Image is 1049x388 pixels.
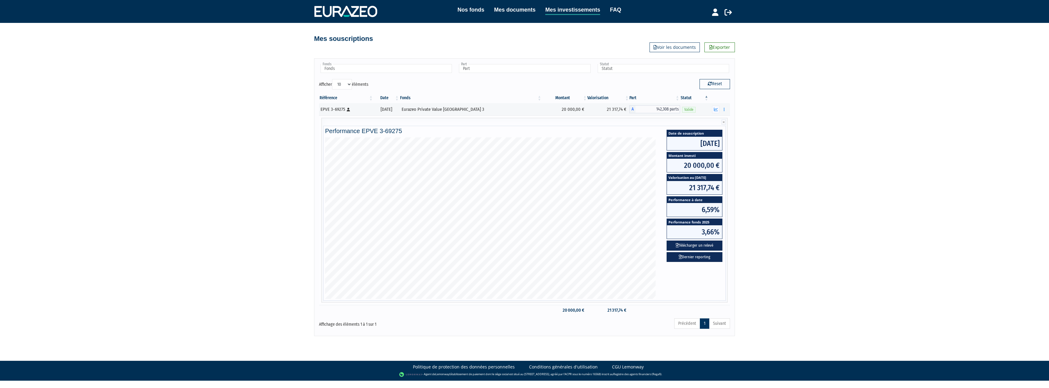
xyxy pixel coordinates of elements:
span: Valide [682,107,696,113]
span: Date de souscription [667,130,722,136]
span: Montant investi [667,152,722,159]
th: Fonds: activer pour trier la colonne par ordre croissant [399,93,542,103]
a: Mes investissements [545,5,600,15]
a: 1 [700,318,709,329]
div: [DATE] [376,106,397,113]
a: Nos fonds [457,5,484,14]
h4: Performance EPVE 3-69275 [325,128,724,134]
h4: Mes souscriptions [314,35,373,42]
a: Conditions générales d'utilisation [529,364,598,370]
th: Part: activer pour trier la colonne par ordre croissant [629,93,680,103]
div: Eurazeo Private Value [GEOGRAPHIC_DATA] 3 [402,106,540,113]
th: Valorisation: activer pour trier la colonne par ordre croissant [587,93,629,103]
span: 3,66% [667,225,722,239]
a: Mes documents [494,5,535,14]
div: Affichage des éléments 1 à 1 sur 1 [319,318,485,328]
th: Montant: activer pour trier la colonne par ordre croissant [542,93,587,103]
i: [Français] Personne physique [347,108,350,111]
a: Dernier reporting [667,252,722,262]
select: Afficheréléments [332,79,352,89]
span: 20 000,00 € [667,159,722,172]
a: Précédent [674,318,700,329]
span: Valorisation au [DATE] [667,174,722,181]
td: 21 317,74 € [587,305,629,316]
a: Registre des agents financiers (Regafi) [613,372,661,376]
a: Lemonway [435,372,449,376]
th: Statut : activer pour trier la colonne par ordre d&eacute;croissant [680,93,709,103]
span: Performance à date [667,197,722,203]
a: CGU Lemonway [612,364,644,370]
th: Date: activer pour trier la colonne par ordre croissant [374,93,399,103]
button: Télécharger un relevé [667,241,722,251]
span: [DATE] [667,137,722,150]
button: Reset [700,79,730,89]
td: 21 317,74 € [587,103,629,115]
td: 20 000,00 € [542,103,587,115]
img: 1732889491-logotype_eurazeo_blanc_rvb.png [314,6,377,17]
a: FAQ [610,5,621,14]
span: 142,308 parts [635,105,680,113]
span: Performance fonds 2025 [667,219,722,225]
th: Référence : activer pour trier la colonne par ordre croissant [319,93,374,103]
span: 21 317,74 € [667,181,722,194]
label: Afficher éléments [319,79,368,89]
div: - Agent de (établissement de paiement dont le siège social est situé au [STREET_ADDRESS], agréé p... [6,372,1043,378]
a: Exporter [704,42,735,52]
span: 6,59% [667,203,722,216]
a: Suivant [709,318,730,329]
td: 20 000,00 € [542,305,587,316]
div: EPVE 3-69275 [320,106,371,113]
div: A - Eurazeo Private Value Europe 3 [629,105,680,113]
a: Voir les documents [650,42,700,52]
span: A [629,105,635,113]
a: Politique de protection des données personnelles [413,364,515,370]
img: logo-lemonway.png [399,372,423,378]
